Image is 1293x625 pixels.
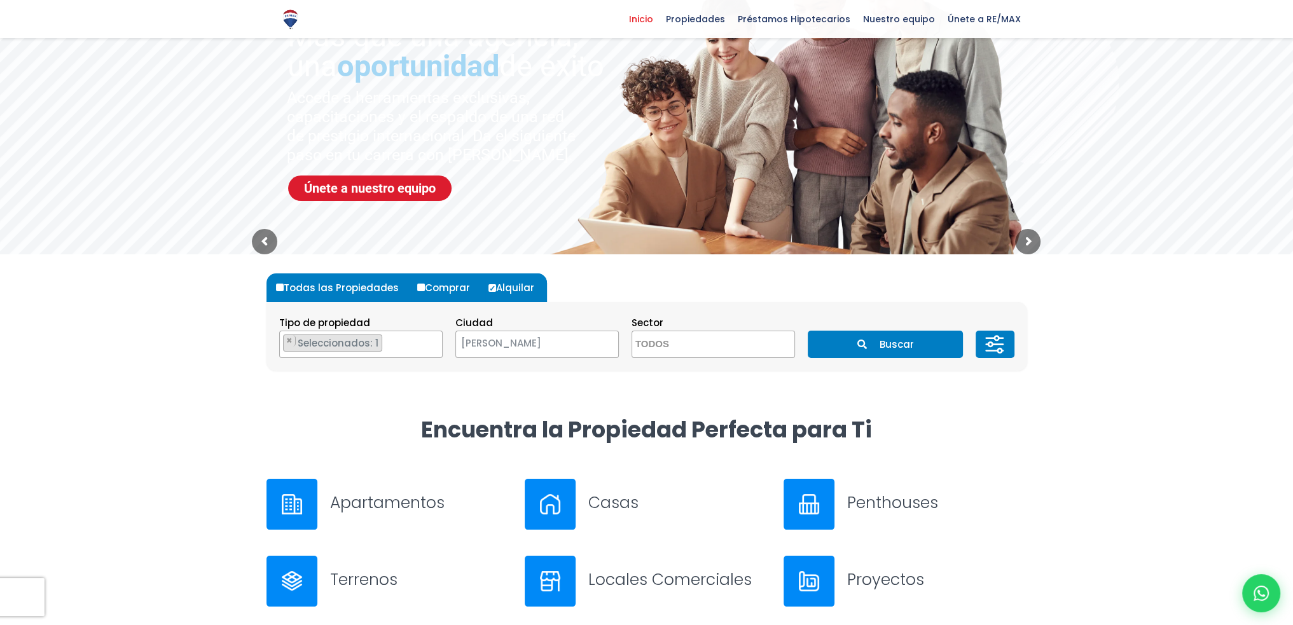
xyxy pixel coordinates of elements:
[808,331,963,358] button: Buscar
[731,10,857,29] span: Préstamos Hipotecarios
[525,556,768,607] a: Locales Comerciales
[414,273,483,302] label: Comprar
[632,316,663,329] span: Sector
[525,479,768,530] a: Casas
[421,414,872,445] strong: Encuentra la Propiedad Perfecta para Ti
[284,335,296,347] button: Remove item
[417,284,425,291] input: Comprar
[280,331,287,359] textarea: Search
[455,331,619,358] span: CRISTÓBAL
[485,273,547,302] label: Alquilar
[599,339,605,350] span: ×
[330,568,510,591] h3: Terrenos
[276,284,284,291] input: Todas las Propiedades
[429,335,435,347] span: ×
[279,8,301,31] img: Logo de REMAX
[586,334,605,355] button: Remove all items
[296,336,382,350] span: Seleccionados: 1
[588,491,768,514] h3: Casas
[784,556,1027,607] a: Proyectos
[784,479,1027,530] a: Penthouses
[283,334,382,352] li: TERRENO
[847,568,1027,591] h3: Proyectos
[660,10,731,29] span: Propiedades
[337,48,499,83] span: oportunidad
[857,10,941,29] span: Nuestro equipo
[287,88,579,165] sr7-txt: Accede a herramientas exclusivas, capacitaciones y el respaldo de una red de prestigio internacio...
[266,556,510,607] a: Terrenos
[847,491,1027,514] h3: Penthouses
[428,334,436,347] button: Remove all items
[623,10,660,29] span: Inicio
[286,335,293,347] span: ×
[330,491,510,514] h3: Apartamentos
[588,568,768,591] h3: Locales Comerciales
[279,316,370,329] span: Tipo de propiedad
[266,479,510,530] a: Apartamentos
[941,10,1027,29] span: Únete a RE/MAX
[632,331,756,359] textarea: Search
[455,316,493,329] span: Ciudad
[287,21,627,81] sr7-txt: Más que una agencia, una de éxito
[288,175,452,201] a: Únete a nuestro equipo
[273,273,411,302] label: Todas las Propiedades
[456,334,586,352] span: CRISTÓBAL
[488,284,496,292] input: Alquilar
